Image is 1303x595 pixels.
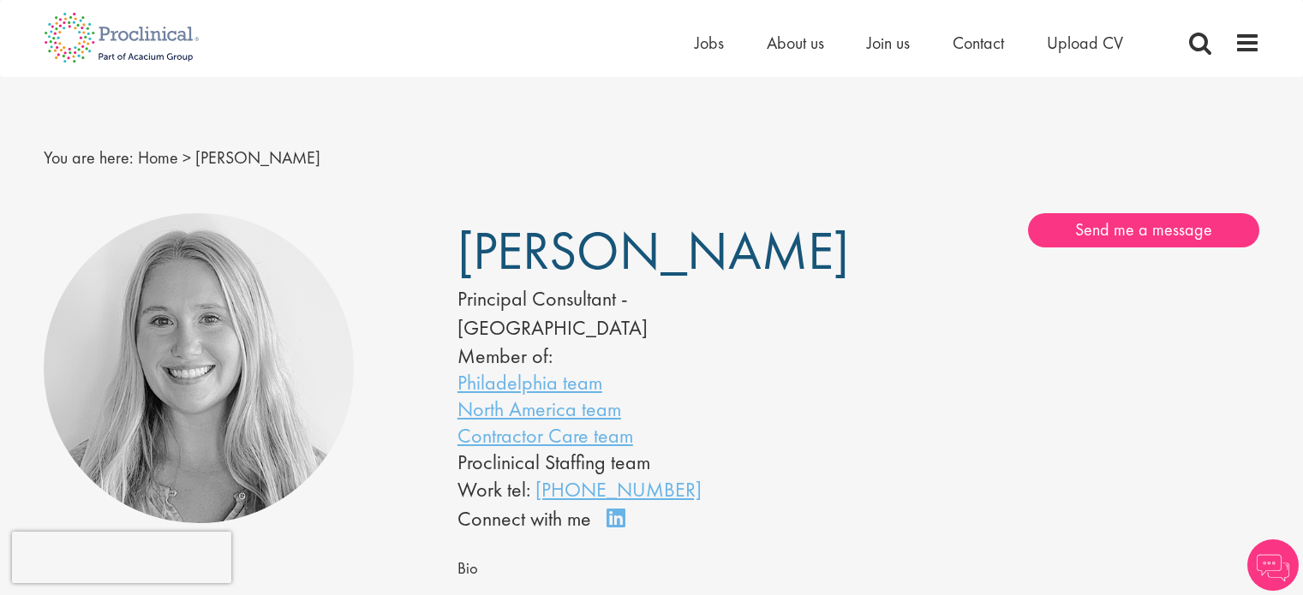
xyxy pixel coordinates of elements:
img: Shannon Briggs [44,213,355,524]
img: Chatbot [1247,539,1299,591]
a: Philadelphia team [457,369,602,396]
a: About us [767,32,824,54]
div: Principal Consultant - [GEOGRAPHIC_DATA] [457,284,807,343]
li: Proclinical Staffing team [457,449,807,475]
a: Upload CV [1047,32,1123,54]
a: Contractor Care team [457,422,633,449]
span: > [182,146,191,169]
a: Join us [867,32,910,54]
a: Contact [953,32,1004,54]
a: breadcrumb link [138,146,178,169]
a: North America team [457,396,621,422]
span: [PERSON_NAME] [195,146,320,169]
label: Member of: [457,342,553,369]
span: You are here: [44,146,134,169]
span: Bio [457,558,478,579]
a: Send me a message [1028,213,1259,247]
span: Work tel: [457,476,530,503]
span: [PERSON_NAME] [457,217,849,285]
iframe: reCAPTCHA [12,532,231,583]
a: Jobs [695,32,724,54]
a: [PHONE_NUMBER] [535,476,702,503]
